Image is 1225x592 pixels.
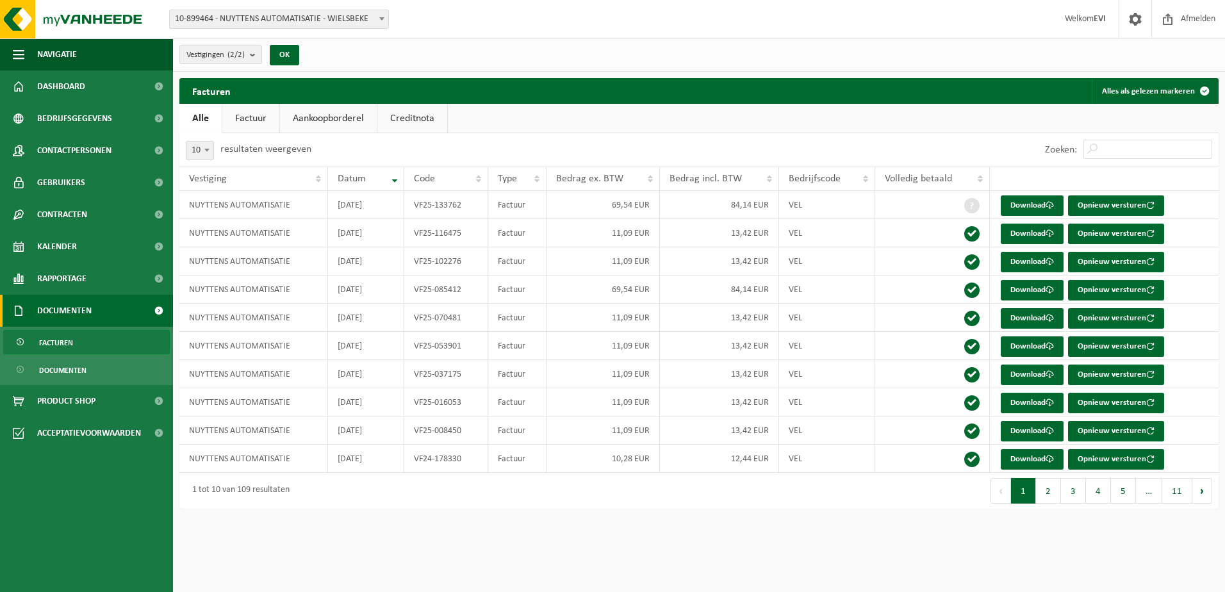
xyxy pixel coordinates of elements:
td: VEL [779,445,875,473]
td: 11,09 EUR [547,388,659,416]
td: NUYTTENS AUTOMATISATIE [179,416,328,445]
td: VF25-085412 [404,275,488,304]
td: [DATE] [328,219,404,247]
td: VEL [779,191,875,219]
a: Download [1001,195,1064,216]
span: Bedrijfscode [789,174,841,184]
a: Alle [179,104,222,133]
td: VF25-070481 [404,304,488,332]
button: 2 [1036,478,1061,504]
td: 13,42 EUR [660,388,779,416]
td: VEL [779,332,875,360]
td: [DATE] [328,191,404,219]
td: VF25-053901 [404,332,488,360]
td: VEL [779,275,875,304]
span: 10 [186,141,214,160]
button: OK [270,45,299,65]
td: [DATE] [328,247,404,275]
a: Aankoopborderel [280,104,377,133]
td: 12,44 EUR [660,445,779,473]
td: 11,09 EUR [547,304,659,332]
a: Facturen [3,330,170,354]
td: 13,42 EUR [660,332,779,360]
span: Volledig betaald [885,174,952,184]
td: Factuur [488,388,547,416]
td: VEL [779,360,875,388]
td: NUYTTENS AUTOMATISATIE [179,332,328,360]
td: VF24-178330 [404,445,488,473]
td: 11,09 EUR [547,416,659,445]
a: Documenten [3,358,170,382]
td: Factuur [488,247,547,275]
td: VF25-133762 [404,191,488,219]
h2: Facturen [179,78,243,103]
label: Zoeken: [1045,145,1077,155]
td: NUYTTENS AUTOMATISATIE [179,388,328,416]
a: Download [1001,280,1064,300]
span: Kalender [37,231,77,263]
td: VF25-016053 [404,388,488,416]
button: 3 [1061,478,1086,504]
td: 11,09 EUR [547,219,659,247]
td: NUYTTENS AUTOMATISATIE [179,445,328,473]
td: NUYTTENS AUTOMATISATIE [179,191,328,219]
span: Type [498,174,517,184]
td: [DATE] [328,275,404,304]
td: VEL [779,388,875,416]
button: Opnieuw versturen [1068,308,1164,329]
td: 69,54 EUR [547,275,659,304]
strong: EVI [1094,14,1106,24]
td: [DATE] [328,304,404,332]
span: Acceptatievoorwaarden [37,417,141,449]
span: Bedrijfsgegevens [37,103,112,135]
button: Opnieuw versturen [1068,252,1164,272]
label: resultaten weergeven [220,144,311,154]
a: Download [1001,224,1064,244]
button: 5 [1111,478,1136,504]
span: Dashboard [37,70,85,103]
td: 13,42 EUR [660,219,779,247]
td: NUYTTENS AUTOMATISATIE [179,360,328,388]
td: [DATE] [328,445,404,473]
td: NUYTTENS AUTOMATISATIE [179,219,328,247]
td: 13,42 EUR [660,360,779,388]
span: Documenten [39,358,86,382]
td: [DATE] [328,360,404,388]
span: Vestiging [189,174,227,184]
td: 13,42 EUR [660,416,779,445]
button: Opnieuw versturen [1068,421,1164,441]
a: Factuur [222,104,279,133]
td: VEL [779,416,875,445]
button: Opnieuw versturen [1068,365,1164,385]
td: VF25-102276 [404,247,488,275]
td: 11,09 EUR [547,360,659,388]
a: Download [1001,336,1064,357]
td: Factuur [488,332,547,360]
a: Download [1001,393,1064,413]
td: VEL [779,219,875,247]
button: 1 [1011,478,1036,504]
td: Factuur [488,304,547,332]
button: Next [1192,478,1212,504]
button: Opnieuw versturen [1068,224,1164,244]
div: 1 tot 10 van 109 resultaten [186,479,290,502]
td: 84,14 EUR [660,275,779,304]
td: [DATE] [328,332,404,360]
td: Factuur [488,219,547,247]
span: Vestigingen [186,45,245,65]
td: [DATE] [328,388,404,416]
a: Creditnota [377,104,447,133]
td: Factuur [488,275,547,304]
td: 13,42 EUR [660,247,779,275]
td: NUYTTENS AUTOMATISATIE [179,304,328,332]
button: Vestigingen(2/2) [179,45,262,64]
span: Rapportage [37,263,86,295]
td: Factuur [488,445,547,473]
span: 10-899464 - NUYTTENS AUTOMATISATIE - WIELSBEKE [169,10,389,29]
span: 10-899464 - NUYTTENS AUTOMATISATIE - WIELSBEKE [170,10,388,28]
td: 11,09 EUR [547,247,659,275]
td: 11,09 EUR [547,332,659,360]
a: Download [1001,365,1064,385]
span: Datum [338,174,366,184]
td: Factuur [488,360,547,388]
